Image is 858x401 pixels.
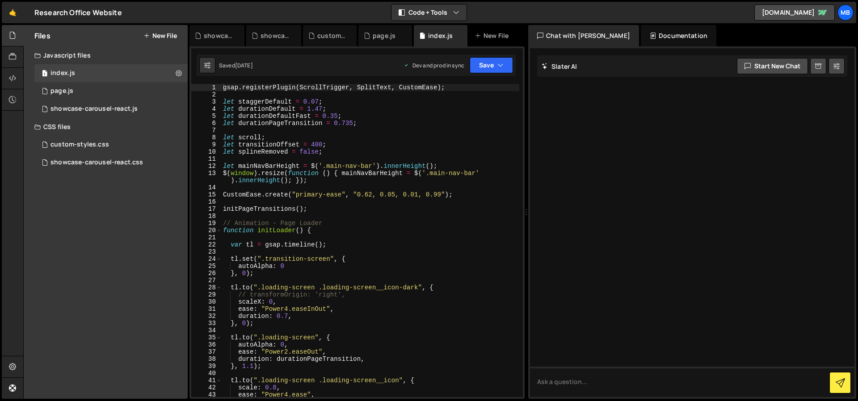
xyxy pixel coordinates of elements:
div: 14 [191,184,222,191]
div: 15 [191,191,222,198]
div: index.js [50,69,75,77]
div: 16 [191,198,222,205]
div: 6 [191,120,222,127]
div: Chat with [PERSON_NAME] [528,25,639,46]
div: page.js [373,31,395,40]
div: 36 [191,341,222,348]
div: 4 [191,105,222,113]
div: 9 [191,141,222,148]
div: 23 [191,248,222,255]
div: 11 [191,155,222,163]
div: 19 [191,220,222,227]
div: 10476/45223.js [34,100,188,118]
div: Documentation [641,25,716,46]
div: showcase-carousel-react.css [50,159,143,167]
div: 10476/38631.css [34,136,188,154]
div: 20 [191,227,222,234]
div: 5 [191,113,222,120]
span: 1 [42,71,47,78]
div: 37 [191,348,222,355]
div: 40 [191,370,222,377]
div: 39 [191,363,222,370]
div: showcase-carousel-react.js [204,31,234,40]
div: 42 [191,384,222,391]
a: MB [837,4,854,21]
div: 2 [191,91,222,98]
a: [DOMAIN_NAME] [754,4,835,21]
div: 24 [191,255,222,263]
div: 43 [191,391,222,398]
div: 41 [191,377,222,384]
div: custom-styles.css [317,31,346,40]
div: 32 [191,313,222,320]
div: 35 [191,334,222,341]
div: 29 [191,291,222,298]
div: 33 [191,320,222,327]
div: 22 [191,241,222,248]
div: 25 [191,263,222,270]
div: Dev and prod in sync [404,62,464,69]
div: showcase-carousel-react.css [261,31,290,40]
div: Research Office Website [34,7,122,18]
div: [DATE] [235,62,253,69]
div: 8 [191,134,222,141]
h2: Files [34,31,50,41]
div: Saved [219,62,253,69]
div: 17 [191,205,222,213]
div: 28 [191,284,222,291]
div: 10 [191,148,222,155]
div: 31 [191,305,222,313]
div: 1 [191,84,222,91]
div: 10476/23772.js [34,82,188,100]
button: Code + Tools [391,4,467,21]
div: 34 [191,327,222,334]
div: 7 [191,127,222,134]
button: New File [143,32,177,39]
div: 3 [191,98,222,105]
div: 26 [191,270,222,277]
div: 21 [191,234,222,241]
div: 27 [191,277,222,284]
div: 10476/45224.css [34,154,188,171]
h2: Slater AI [542,62,577,71]
div: 38 [191,355,222,363]
div: CSS files [24,118,188,136]
div: Javascript files [24,46,188,64]
div: New File [475,31,512,40]
div: page.js [50,87,73,95]
button: Save [470,57,513,73]
div: 13 [191,170,222,184]
div: index.js [428,31,453,40]
div: 10476/23765.js [34,64,188,82]
div: 30 [191,298,222,305]
button: Start new chat [737,58,808,74]
a: 🤙 [2,2,24,23]
div: 12 [191,163,222,170]
div: 18 [191,213,222,220]
div: custom-styles.css [50,141,109,149]
div: showcase-carousel-react.js [50,105,138,113]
